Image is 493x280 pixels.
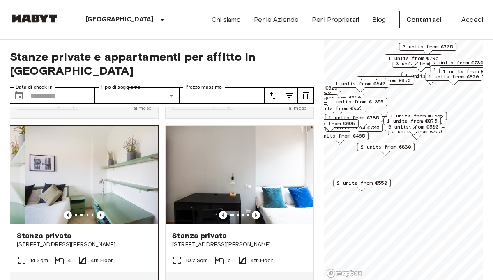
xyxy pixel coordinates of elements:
span: 1 units from €720 [443,68,493,75]
div: Map marker [387,112,447,125]
button: tune [297,87,314,104]
label: Prezzo massimo [185,84,222,91]
div: Map marker [325,114,382,126]
span: 10.2 Sqm [185,257,208,264]
div: Map marker [301,119,359,132]
span: al mese [288,104,307,112]
span: al mese [133,104,152,112]
div: Map marker [385,54,442,67]
span: 4 [68,257,71,264]
span: 2 units from €830 [361,143,411,151]
div: Map marker [399,43,456,55]
span: 1 units from €1565 [390,112,443,120]
div: Map marker [383,117,441,130]
div: Map marker [430,65,487,78]
span: 2 units from €465 [315,132,365,140]
div: Map marker [327,98,387,110]
a: Per i Proprietari [312,15,359,25]
button: Previous image [97,211,105,219]
span: 1 units from €740 [433,66,484,73]
div: Map marker [357,143,415,156]
div: Map marker [311,132,369,145]
span: Stanza privata [172,231,227,241]
a: Accedi [461,15,483,25]
span: 1 units from €695 [305,120,355,127]
span: [STREET_ADDRESS][PERSON_NAME] [17,241,152,249]
span: 1 units from €875 [387,117,437,125]
span: 4th Floor [251,257,272,264]
button: tune [265,87,281,104]
span: Stanze private e appartamenti per affitto in [GEOGRAPHIC_DATA] [10,50,314,78]
span: 4th Floor [91,257,113,264]
button: Previous image [64,211,72,219]
div: Map marker [333,179,391,192]
span: Stanza privata [17,231,71,241]
button: tune [281,87,297,104]
span: 1 units from €795 [388,55,438,62]
span: 7 units from €730 [433,59,483,67]
span: 1 units from €770 [405,72,455,80]
button: Previous image [252,211,260,219]
a: Blog [372,15,386,25]
a: Contattaci [399,11,449,28]
a: Mapbox logo [326,269,362,278]
span: 14 Sqm [30,257,48,264]
p: [GEOGRAPHIC_DATA] [85,15,154,25]
span: 6 [228,257,231,264]
span: [STREET_ADDRESS][PERSON_NAME] [172,241,307,249]
button: Choose date [11,87,27,104]
div: Map marker [401,72,459,85]
a: Per le Aziende [254,15,299,25]
img: Marketing picture of unit IT-14-111-001-002 [166,126,313,224]
span: 1 units from €1355 [331,98,384,106]
img: Habyt [10,14,59,23]
div: Map marker [309,104,366,117]
div: Map marker [332,80,389,92]
img: Marketing picture of unit IT-14-089-001-04H [25,126,173,224]
span: 1 units from €850 [360,77,410,84]
label: Data di check-in [16,84,53,91]
span: 1 units from €840 [335,80,385,87]
div: Map marker [429,59,487,71]
span: 3 units from €705 [403,43,453,50]
span: 1 units from €820 [428,73,479,80]
a: Chi siamo [212,15,241,25]
label: Tipo di soggiorno [101,84,141,91]
span: 1 units from €785 [329,114,379,122]
button: Previous image [219,211,227,219]
div: Map marker [357,76,414,89]
span: 2 units from €550 [337,179,387,187]
div: Map marker [425,73,482,85]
